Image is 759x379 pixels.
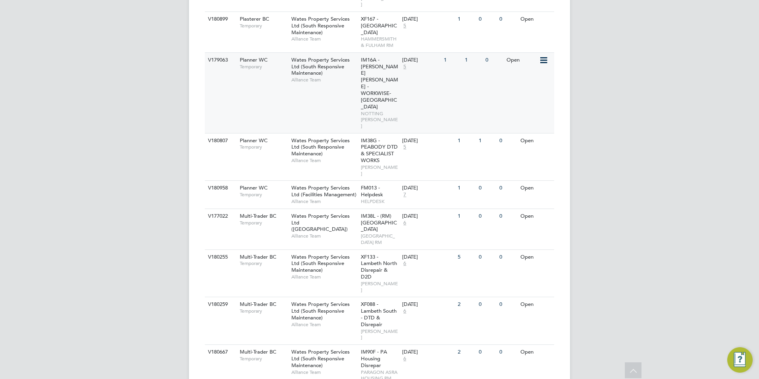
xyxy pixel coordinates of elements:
div: 0 [497,345,518,360]
div: Open [518,209,553,224]
span: 5 [402,64,407,70]
div: Open [518,12,553,27]
div: 0 [497,133,518,148]
div: 1 [456,12,476,27]
span: HELPDESK [361,198,399,205]
span: Temporary [240,23,287,29]
span: Temporary [240,64,287,70]
span: Wates Property Services Ltd (South Responsive Maintenance) [291,137,350,157]
span: [PERSON_NAME] [361,328,399,340]
span: Planner WC [240,184,268,191]
span: 6 [402,356,407,362]
span: 5 [402,144,407,151]
div: 2 [456,345,476,360]
div: V179063 [206,53,234,68]
div: V180899 [206,12,234,27]
div: V180255 [206,250,234,265]
span: Alliance Team [291,198,357,205]
span: FM013 - Helpdesk [361,184,383,198]
span: Wates Property Services Ltd ([GEOGRAPHIC_DATA]) [291,213,350,233]
div: 0 [477,345,497,360]
div: 1 [456,181,476,195]
div: 0 [477,181,497,195]
div: Open [518,133,553,148]
div: 5 [456,250,476,265]
div: [DATE] [402,57,440,64]
div: 1 [456,133,476,148]
span: IM16A - [PERSON_NAME] [PERSON_NAME] - WORKWISE- [GEOGRAPHIC_DATA] [361,56,398,110]
div: V180807 [206,133,234,148]
span: Temporary [240,308,287,314]
div: [DATE] [402,254,454,261]
span: Temporary [240,191,287,198]
span: Plasterer BC [240,15,269,22]
span: Multi-Trader BC [240,301,276,307]
div: 0 [477,12,497,27]
div: Open [518,345,553,360]
span: Alliance Team [291,321,357,328]
div: Open [518,297,553,312]
span: [PERSON_NAME] [361,280,399,293]
span: Wates Property Services Ltd (South Responsive Maintenance) [291,301,350,321]
div: 1 [442,53,462,68]
div: Open [518,181,553,195]
span: Temporary [240,356,287,362]
span: IM38G - PEABODY DTD & SPECIALIST WORKS [361,137,398,164]
span: Temporary [240,260,287,267]
div: V180667 [206,345,234,360]
span: 5 [402,23,407,29]
div: 2 [456,297,476,312]
div: 0 [484,53,504,68]
div: V177022 [206,209,234,224]
div: [DATE] [402,301,454,308]
span: [GEOGRAPHIC_DATA] RM [361,233,399,245]
span: Wates Property Services Ltd (Facilities Management) [291,184,356,198]
span: Alliance Team [291,36,357,42]
span: Wates Property Services Ltd (South Responsive Maintenance) [291,348,350,369]
div: 0 [477,209,497,224]
div: 1 [463,53,484,68]
span: XF088 - Lambeth South - DTD & Disrepair [361,301,397,328]
span: Planner WC [240,137,268,144]
div: 0 [497,297,518,312]
div: [DATE] [402,213,454,220]
div: 1 [477,133,497,148]
span: IM90F - PA Housing Disrepar [361,348,387,369]
div: 0 [497,12,518,27]
div: [DATE] [402,185,454,191]
div: Open [518,250,553,265]
span: [PERSON_NAME] [361,164,399,176]
span: HAMMERSMITH & FULHAM RM [361,36,399,48]
span: 6 [402,260,407,267]
div: 0 [497,250,518,265]
span: NOTTING [PERSON_NAME] [361,110,399,129]
span: Wates Property Services Ltd (South Responsive Maintenance) [291,253,350,274]
span: Wates Property Services Ltd (South Responsive Maintenance) [291,56,350,77]
span: Alliance Team [291,274,357,280]
span: Alliance Team [291,233,357,239]
span: Alliance Team [291,77,357,83]
div: V180259 [206,297,234,312]
div: [DATE] [402,137,454,144]
span: Alliance Team [291,369,357,375]
div: [DATE] [402,349,454,356]
span: 6 [402,308,407,315]
div: V180958 [206,181,234,195]
div: 0 [497,181,518,195]
span: 7 [402,191,407,198]
span: Temporary [240,220,287,226]
div: 0 [497,209,518,224]
span: IM38L - (RM) [GEOGRAPHIC_DATA] [361,213,397,233]
span: Multi-Trader BC [240,213,276,219]
span: Alliance Team [291,157,357,164]
div: 1 [456,209,476,224]
div: 0 [477,250,497,265]
span: XF133 - Lambeth North Disrepair & D2D [361,253,397,280]
div: [DATE] [402,16,454,23]
div: 0 [477,297,497,312]
span: Planner WC [240,56,268,63]
span: Wates Property Services Ltd (South Responsive Maintenance) [291,15,350,36]
span: Multi-Trader BC [240,253,276,260]
button: Engage Resource Center [727,347,753,373]
span: XF167 - [GEOGRAPHIC_DATA] [361,15,397,36]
